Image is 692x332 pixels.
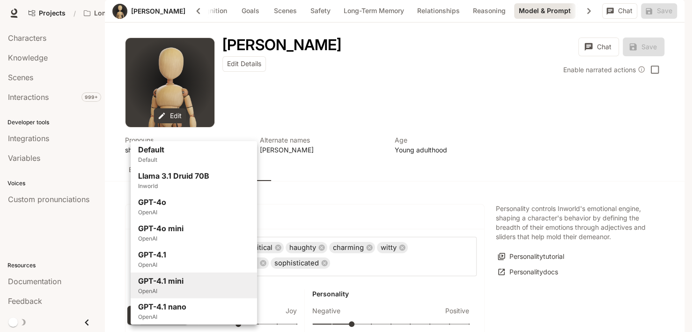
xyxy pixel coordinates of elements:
p: GPT-4o [138,196,166,208]
span: Inworld [138,181,209,191]
p: GPT-4.1 [138,249,166,260]
span: OpenAI [138,234,184,243]
span: OpenAI [138,260,166,270]
p: GPT-4.1 mini [138,275,184,287]
p: GPT-4.1 nano [138,301,186,312]
span: OpenAI [138,208,166,217]
span: OpenAI [138,287,184,296]
p: GPT-4o mini [138,223,184,234]
p: Default [138,144,164,155]
span: Default [138,155,164,165]
span: OpenAI [138,312,186,322]
p: Llama 3.1 Druid 70B [138,170,209,181]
